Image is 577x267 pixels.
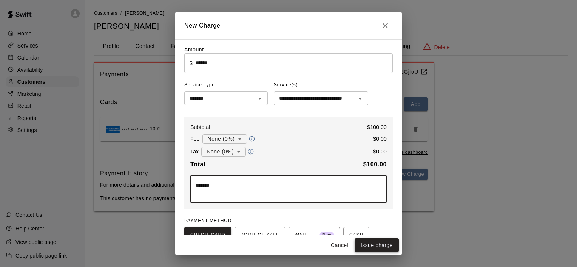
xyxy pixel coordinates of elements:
button: Open [355,93,366,104]
button: POINT OF SALE [235,227,285,244]
button: Open [255,93,265,104]
span: CASH [349,229,363,241]
button: CASH [343,227,369,244]
button: Issue charge [355,238,399,252]
p: $ 0.00 [373,148,387,155]
button: Cancel [327,238,352,252]
button: Close [378,18,393,33]
b: $ 100.00 [363,161,387,167]
div: None (0%) [202,132,247,146]
p: $ [190,60,193,67]
button: CREDIT CARD [184,227,231,244]
span: POINT OF SALE [241,229,279,241]
h2: New Charge [175,12,402,39]
p: Fee [190,135,200,143]
span: WALLET [295,229,334,241]
p: $ 0.00 [373,135,387,143]
span: CREDIT CARD [190,229,225,241]
p: Subtotal [190,123,210,131]
p: $ 100.00 [367,123,387,131]
span: PAYMENT METHOD [184,218,231,223]
span: Service(s) [274,79,298,91]
button: WALLET New [288,227,340,244]
label: Amount [184,46,204,52]
p: Tax [190,148,199,155]
span: Service Type [184,79,268,91]
div: None (0%) [201,145,246,159]
span: New [319,230,334,240]
b: Total [190,161,205,167]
